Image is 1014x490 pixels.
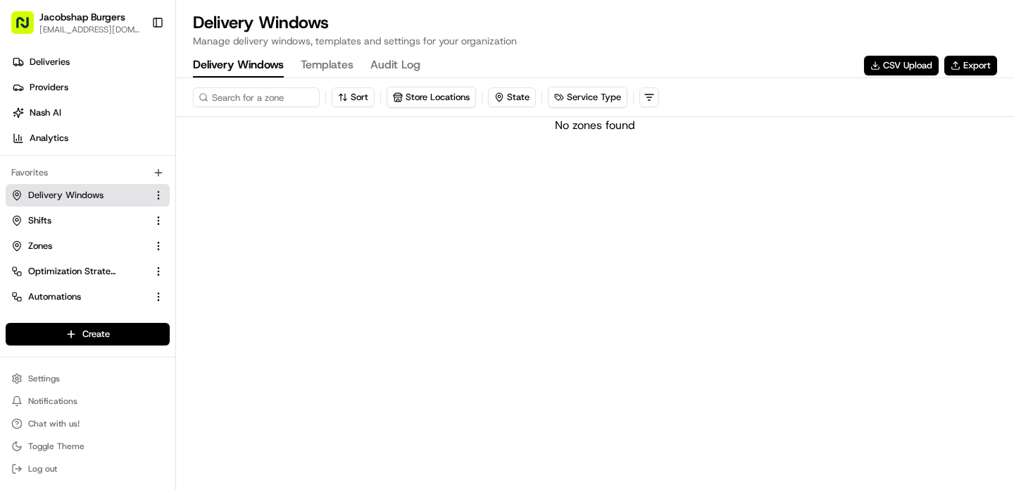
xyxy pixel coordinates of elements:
[549,87,627,107] button: Service Type
[193,54,284,78] button: Delivery Windows
[944,56,997,75] button: Export
[193,87,320,107] input: Search for a zone
[488,87,536,107] button: State
[6,260,170,283] button: Optimization Strategy
[11,189,147,202] a: Delivery Windows
[28,240,52,252] span: Zones
[28,396,77,407] span: Notifications
[39,10,125,24] button: Jacobshap Burgers
[11,240,147,252] a: Zones
[6,323,170,345] button: Create
[6,127,175,149] a: Analytics
[39,24,140,35] button: [EMAIL_ADDRESS][DOMAIN_NAME]
[6,391,170,411] button: Notifications
[193,11,517,34] h1: Delivery Windows
[30,81,68,94] span: Providers
[555,117,635,134] p: No zones found
[6,51,175,73] a: Deliveries
[332,87,375,107] button: Sort
[301,54,353,78] button: Templates
[6,184,170,207] button: Delivery Windows
[6,414,170,434] button: Chat with us!
[6,436,170,456] button: Toggle Theme
[11,214,147,227] a: Shifts
[30,56,70,68] span: Deliveries
[387,87,475,107] button: Store Locations
[370,54,420,78] button: Audit Log
[28,418,80,429] span: Chat with us!
[30,132,68,145] span: Analytics
[28,463,57,474] span: Log out
[6,6,146,39] button: Jacobshap Burgers[EMAIL_ADDRESS][DOMAIN_NAME]
[6,286,170,308] button: Automations
[6,459,170,479] button: Log out
[6,102,175,124] a: Nash AI
[82,328,110,341] span: Create
[28,290,81,303] span: Automations
[28,265,117,278] span: Optimization Strategy
[6,369,170,388] button: Settings
[6,235,170,257] button: Zones
[6,161,170,184] div: Favorites
[6,76,175,99] a: Providers
[6,209,170,232] button: Shifts
[864,56,939,75] button: CSV Upload
[11,265,147,278] a: Optimization Strategy
[28,189,104,202] span: Delivery Windows
[30,106,61,119] span: Nash AI
[193,34,517,48] p: Manage delivery windows, templates and settings for your organization
[28,441,84,452] span: Toggle Theme
[11,290,147,303] a: Automations
[387,87,476,108] button: Store Locations
[28,373,60,384] span: Settings
[28,214,51,227] span: Shifts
